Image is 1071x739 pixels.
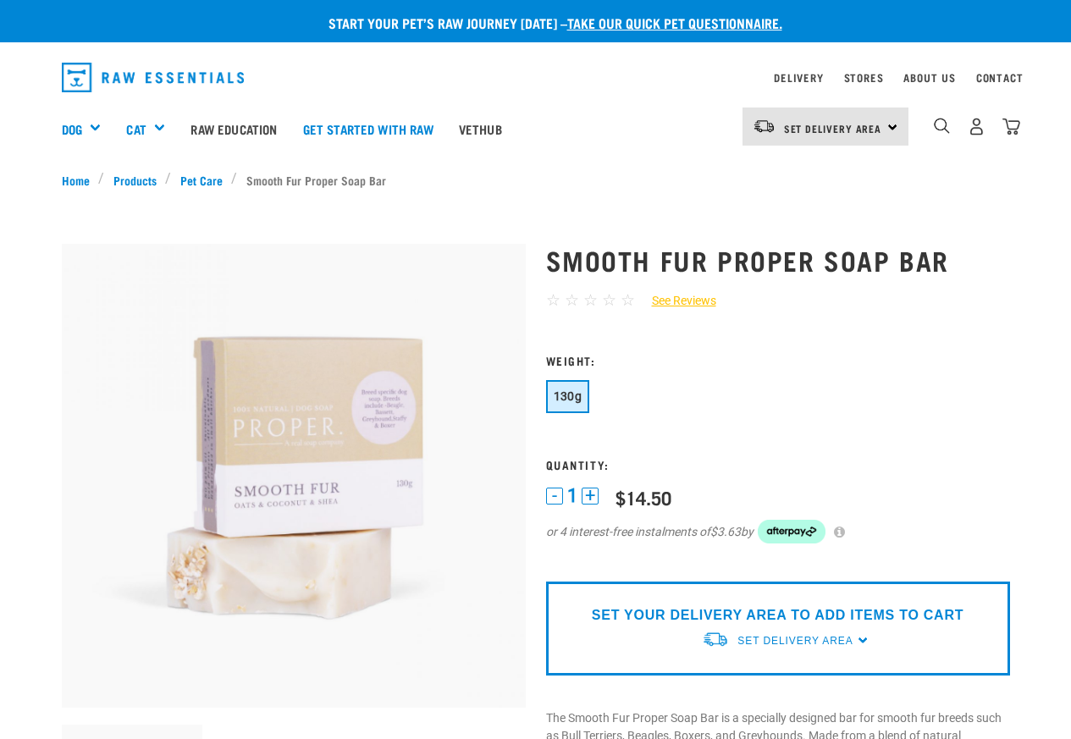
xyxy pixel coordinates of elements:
[621,290,635,310] span: ☆
[844,74,884,80] a: Stores
[592,605,963,626] p: SET YOUR DELIVERY AREA TO ADD ITEMS TO CART
[976,74,1024,80] a: Contact
[616,487,671,508] div: $14.50
[546,458,1010,471] h3: Quantity:
[62,119,82,139] a: Dog
[710,523,741,541] span: $3.63
[546,380,590,413] button: 130g
[546,245,1010,275] h1: Smooth Fur Proper Soap Bar
[546,488,563,505] button: -
[546,290,560,310] span: ☆
[934,118,950,134] img: home-icon-1@2x.png
[774,74,823,80] a: Delivery
[62,171,99,189] a: Home
[583,290,598,310] span: ☆
[565,290,579,310] span: ☆
[567,19,782,26] a: take our quick pet questionnaire.
[546,520,1010,543] div: or 4 interest-free instalments of by
[567,487,577,505] span: 1
[582,488,599,505] button: +
[702,631,729,648] img: van-moving.png
[62,63,245,92] img: Raw Essentials Logo
[290,95,446,163] a: Get started with Raw
[104,171,165,189] a: Products
[62,171,1010,189] nav: breadcrumbs
[737,635,853,647] span: Set Delivery Area
[1002,118,1020,135] img: home-icon@2x.png
[758,520,825,543] img: Afterpay
[48,56,1024,99] nav: dropdown navigation
[968,118,985,135] img: user.png
[546,354,1010,367] h3: Weight:
[171,171,231,189] a: Pet Care
[554,389,582,403] span: 130g
[62,244,526,708] img: Smooth fur soap
[126,119,146,139] a: Cat
[602,290,616,310] span: ☆
[446,95,515,163] a: Vethub
[903,74,955,80] a: About Us
[784,125,882,131] span: Set Delivery Area
[635,292,716,310] a: See Reviews
[178,95,290,163] a: Raw Education
[753,119,776,134] img: van-moving.png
